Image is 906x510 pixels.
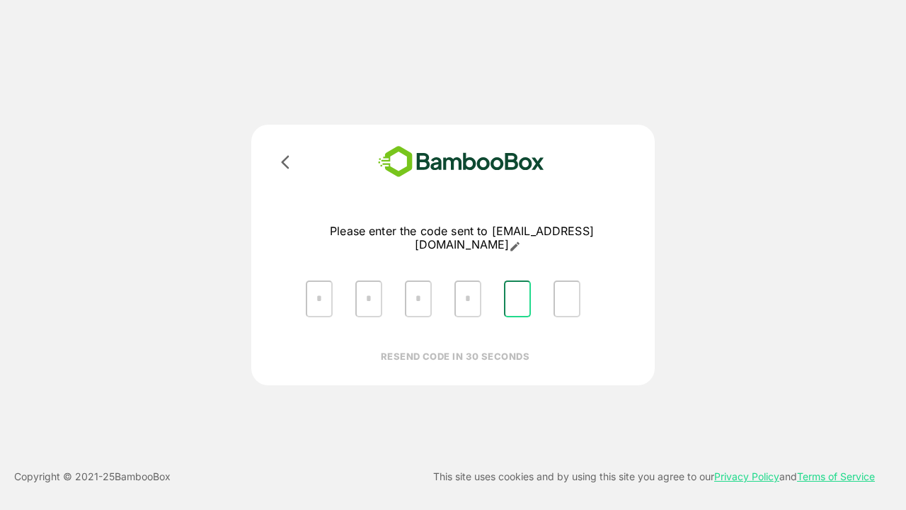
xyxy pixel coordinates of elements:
a: Privacy Policy [714,470,779,482]
input: Please enter OTP character 6 [554,280,580,317]
input: Please enter OTP character 5 [504,280,531,317]
input: Please enter OTP character 2 [355,280,382,317]
input: Please enter OTP character 4 [454,280,481,317]
p: This site uses cookies and by using this site you agree to our and [433,468,875,485]
img: bamboobox [357,142,565,182]
p: Please enter the code sent to [EMAIL_ADDRESS][DOMAIN_NAME] [294,225,629,252]
input: Please enter OTP character 1 [306,280,333,317]
input: Please enter OTP character 3 [405,280,432,317]
p: Copyright © 2021- 25 BambooBox [14,468,171,485]
a: Terms of Service [797,470,875,482]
